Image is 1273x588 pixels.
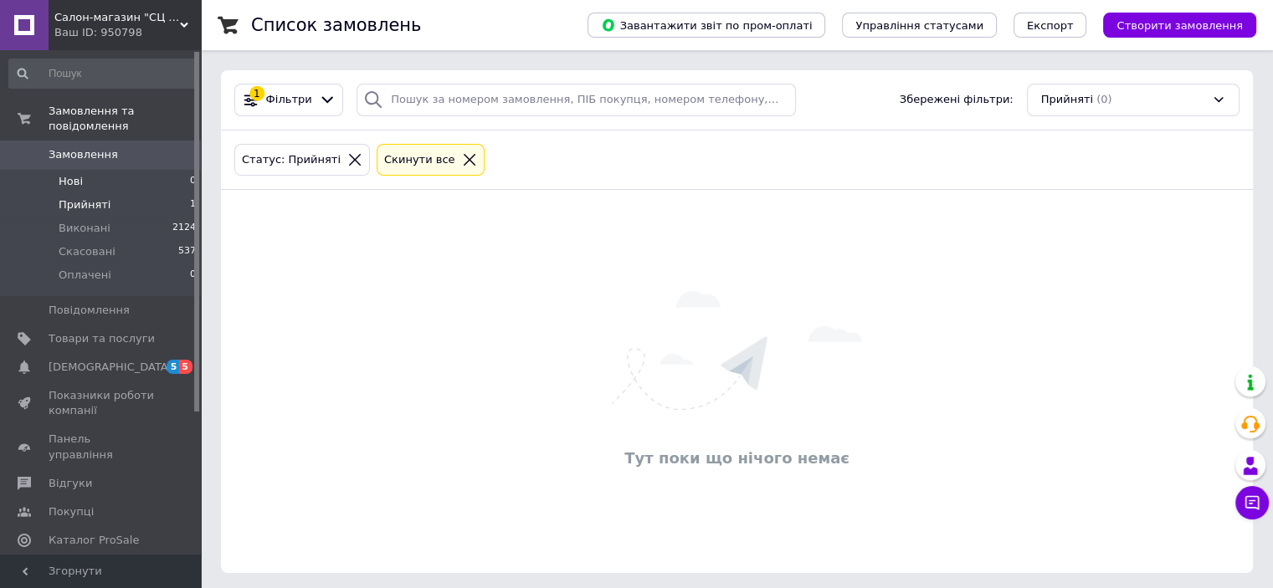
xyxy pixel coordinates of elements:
[1014,13,1087,38] button: Експорт
[190,174,196,189] span: 0
[1235,486,1269,519] button: Чат з покупцем
[49,303,130,318] span: Повідомлення
[251,15,421,35] h1: Список замовлень
[59,197,110,212] span: Прийняті
[381,151,459,169] div: Cкинути все
[229,447,1245,468] div: Тут поки що нічого немає
[49,331,155,346] span: Товари та послуги
[59,268,111,283] span: Оплачені
[190,197,196,212] span: 1
[8,59,198,89] input: Пошук
[178,244,196,259] span: 537
[49,533,139,548] span: Каталог ProSale
[49,432,155,462] span: Панель управління
[49,104,201,134] span: Замовлення та повідомлення
[1027,19,1074,32] span: Експорт
[239,151,344,169] div: Статус: Прийняті
[357,84,796,116] input: Пошук за номером замовлення, ПІБ покупця, номером телефону, Email, номером накладної
[842,13,997,38] button: Управління статусами
[1086,18,1256,31] a: Створити замовлення
[59,174,83,189] span: Нові
[59,221,110,236] span: Виконані
[49,147,118,162] span: Замовлення
[179,360,192,374] span: 5
[54,10,180,25] span: Салон-магазин "СЦ Донмет"
[49,388,155,418] span: Показники роботи компанії
[49,476,92,491] span: Відгуки
[54,25,201,40] div: Ваш ID: 950798
[172,221,196,236] span: 2124
[588,13,825,38] button: Завантажити звіт по пром-оплаті
[190,268,196,283] span: 0
[49,504,94,519] span: Покупці
[1103,13,1256,38] button: Створити замовлення
[266,92,312,108] span: Фільтри
[1096,93,1111,105] span: (0)
[900,92,1014,108] span: Збережені фільтри:
[49,360,172,375] span: [DEMOGRAPHIC_DATA]
[167,360,180,374] span: 5
[601,18,812,33] span: Завантажити звіт по пром-оплаті
[249,86,264,101] div: 1
[1041,92,1093,108] span: Прийняті
[1116,19,1243,32] span: Створити замовлення
[59,244,115,259] span: Скасовані
[855,19,983,32] span: Управління статусами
